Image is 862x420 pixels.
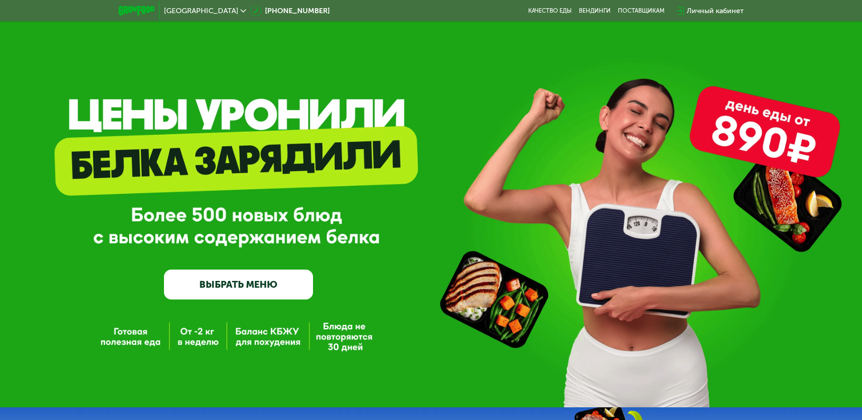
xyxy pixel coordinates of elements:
span: [GEOGRAPHIC_DATA] [164,7,238,14]
a: Вендинги [579,7,611,14]
a: [PHONE_NUMBER] [250,5,330,16]
a: Качество еды [528,7,572,14]
div: Личный кабинет [687,5,744,16]
a: ВЫБРАТЬ МЕНЮ [164,270,313,299]
div: поставщикам [618,7,665,14]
